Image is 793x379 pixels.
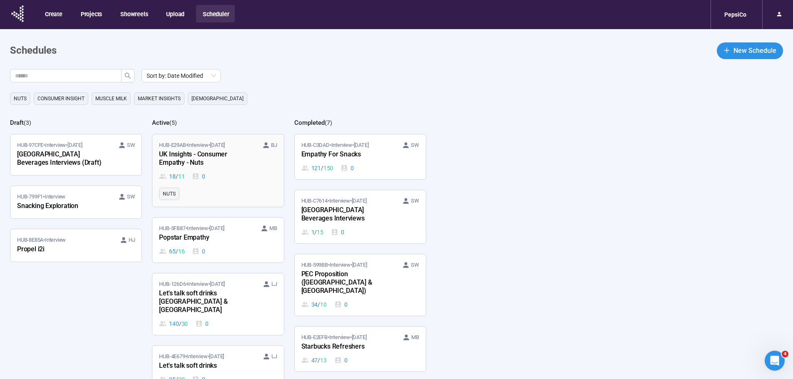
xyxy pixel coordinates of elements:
[411,141,419,149] span: SW
[352,334,367,340] time: [DATE]
[127,141,135,149] span: SW
[271,352,277,361] span: LJ
[271,280,277,288] span: LJ
[320,300,327,309] span: 10
[17,201,109,212] div: Snacking Exploration
[159,149,251,168] div: UK Insights - Consumer Empathy - Nuts
[301,141,369,149] span: HUB-C3DAD • Interview •
[10,134,142,175] a: HUB-97CFE•Interview•[DATE] SW[GEOGRAPHIC_DATA] Beverages Interviews (Draft)
[334,356,348,365] div: 0
[301,333,367,342] span: HUB-E2EFB • Interview •
[152,218,283,263] a: HUB-5FB87•Interview•[DATE] MBPopstar Empathy65 / 160
[17,193,65,201] span: HUB-799F1 • Interview
[301,342,393,352] div: Starbucks Refreshers
[10,186,142,218] a: HUB-799F1•Interview SWSnacking Exploration
[320,356,327,365] span: 13
[14,94,27,103] span: Nuts
[314,228,317,237] span: /
[325,119,332,126] span: ( 7 )
[169,119,177,126] span: ( 5 )
[178,172,185,181] span: 11
[129,236,135,244] span: HJ
[121,69,134,82] button: search
[192,172,205,181] div: 0
[318,300,320,309] span: /
[24,119,31,126] span: ( 3 )
[159,233,251,243] div: Popstar Empathy
[717,42,783,59] button: plusNew Schedule
[210,142,225,148] time: [DATE]
[341,163,354,173] div: 0
[159,280,225,288] span: HUB-126D6 • Interview •
[17,236,66,244] span: HUB-8E85A • Interview
[195,319,209,328] div: 0
[301,356,327,365] div: 47
[301,149,393,160] div: Empathy For Snacks
[301,228,323,237] div: 1
[352,198,367,204] time: [DATE]
[159,247,184,256] div: 65
[295,254,426,316] a: HUB-599BB•Interview•[DATE] SWPEC Proposition ([GEOGRAPHIC_DATA] & [GEOGRAPHIC_DATA])34 / 100
[317,228,323,237] span: 15
[176,172,178,181] span: /
[159,352,224,361] span: HUB-4E679 • Interview •
[271,141,277,149] span: BJ
[127,193,135,201] span: SW
[124,72,131,79] span: search
[114,5,154,22] button: Showreels
[733,45,776,56] span: New Schedule
[323,163,333,173] span: 150
[352,262,367,268] time: [DATE]
[67,142,82,148] time: [DATE]
[176,247,178,256] span: /
[301,261,367,269] span: HUB-599BB • Interview •
[318,356,320,365] span: /
[163,190,175,198] span: Nuts
[159,5,190,22] button: Upload
[719,7,751,22] div: PepsiCo
[152,273,283,335] a: HUB-126D6•Interview•[DATE] LJLet's talk soft drinks [GEOGRAPHIC_DATA] & [GEOGRAPHIC_DATA]140 / 300
[295,134,426,179] a: HUB-C3DAD•Interview•[DATE] SWEmpathy For Snacks121 / 1500
[765,351,785,371] iframe: Intercom live chat
[74,5,108,22] button: Projects
[301,205,393,224] div: [GEOGRAPHIC_DATA] Beverages Interviews
[782,351,788,357] span: 4
[354,142,369,148] time: [DATE]
[191,94,244,103] span: [DEMOGRAPHIC_DATA]
[301,197,367,205] span: HUB-C7614 • Interview •
[147,69,216,82] span: Sort by: Date Modified
[411,261,419,269] span: SW
[301,163,333,173] div: 121
[152,119,169,126] h2: Active
[411,197,419,205] span: SW
[210,281,225,287] time: [DATE]
[159,224,224,233] span: HUB-5FB87 • Interview •
[294,119,325,126] h2: Completed
[159,288,251,316] div: Let's talk soft drinks [GEOGRAPHIC_DATA] & [GEOGRAPHIC_DATA]
[209,225,224,231] time: [DATE]
[196,5,235,22] button: Scheduler
[178,247,185,256] span: 16
[159,319,188,328] div: 140
[159,141,225,149] span: HUB-E29AB • Interview •
[17,244,109,255] div: Propel i2i
[38,5,68,22] button: Create
[152,134,283,207] a: HUB-E29AB•Interview•[DATE] BJUK Insights - Consumer Empathy - Nuts18 / 110Nuts
[209,353,224,359] time: [DATE]
[411,333,419,342] span: MB
[159,172,184,181] div: 18
[37,94,85,103] span: consumer insight
[95,94,127,103] span: Muscle Milk
[331,228,344,237] div: 0
[10,119,24,126] h2: Draft
[321,163,323,173] span: /
[179,319,181,328] span: /
[17,141,82,149] span: HUB-97CFE • Interview •
[10,43,57,59] h1: Schedules
[181,319,188,328] span: 30
[138,94,181,103] span: market insights
[269,224,277,233] span: MB
[334,300,348,309] div: 0
[192,247,205,256] div: 0
[10,229,142,262] a: HUB-8E85A•Interview HJPropel i2i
